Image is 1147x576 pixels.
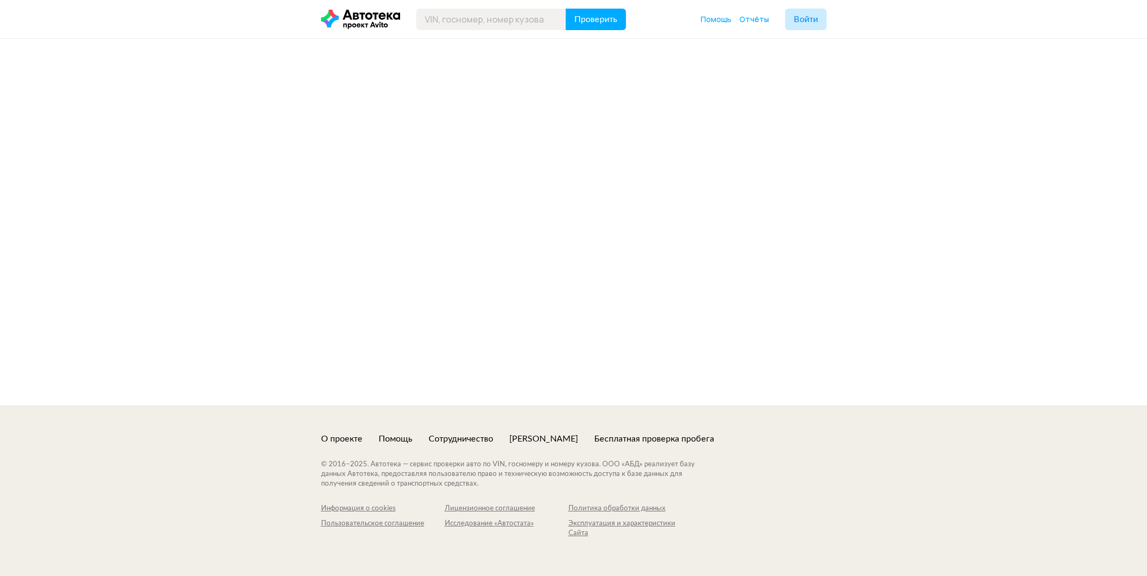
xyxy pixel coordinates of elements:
button: Войти [785,9,827,30]
input: VIN, госномер, номер кузова [416,9,566,30]
span: Проверить [574,15,617,24]
div: Пользовательское соглашение [321,519,445,529]
span: Помощь [701,14,731,24]
span: Войти [794,15,818,24]
a: Бесплатная проверка пробега [594,433,714,445]
a: Лицензионное соглашение [445,504,568,514]
button: Проверить [566,9,626,30]
a: Помощь [379,433,412,445]
a: Пользовательское соглашение [321,519,445,538]
a: Помощь [701,14,731,25]
a: Сотрудничество [429,433,493,445]
a: [PERSON_NAME] [509,433,578,445]
a: Отчёты [739,14,769,25]
a: Исследование «Автостата» [445,519,568,538]
a: Информация о cookies [321,504,445,514]
div: Исследование «Автостата» [445,519,568,529]
a: О проекте [321,433,362,445]
span: Отчёты [739,14,769,24]
a: Политика обработки данных [568,504,692,514]
a: Эксплуатация и характеристики Сайта [568,519,692,538]
div: © 2016– 2025 . Автотека — сервис проверки авто по VIN, госномеру и номеру кузова. ООО «АБД» реали... [321,460,716,489]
